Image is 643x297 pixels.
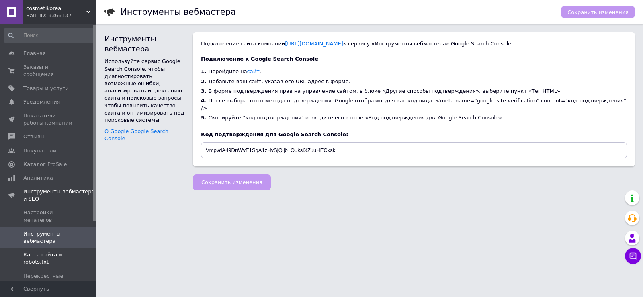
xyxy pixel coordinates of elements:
[23,112,74,127] span: Показатели работы компании
[201,55,627,63] div: Подключение к Google Search Console
[201,77,627,86] li: Добавьте ваш сайт, указав его URL-адрес в форме.
[104,128,168,141] a: О Google Google Search Console
[104,58,185,124] div: Используйте сервис Google Search Console, чтобы диагностировать возможные ошибки, анализировать и...
[201,96,627,113] li: После выбора этого метода подтверждения, Google отобразит для вас код вида: <meta name="google-si...
[201,113,627,123] li: Скопируйте "код подтверждения" и введите его в поле «Код подтверждения для Google Search Console».
[23,133,45,140] span: Отзывы
[23,174,53,182] span: Аналитика
[23,209,74,223] span: Настройки метатегов
[23,251,74,266] span: Карта сайта и robots.txt
[121,7,236,17] h1: Инструменты вебмастера
[201,86,627,96] li: В форме подтверждения прав на управление сайтом, в блоке «Другие способы подтверждения», выберите...
[201,142,627,158] input: Например: RCDt5CnR1Gh7l1YOCPTx6a4aTIYvmgNmSEX+/ODapqQ=
[23,272,74,287] span: Перекрестные ссылки
[23,161,67,168] span: Каталог ProSale
[23,98,60,106] span: Уведомления
[201,40,627,47] div: Подключение сайта компании к сервису «Инструменты вебмастера» Google Search Console.
[23,85,69,92] span: Товары и услуги
[247,68,260,74] a: сайт
[23,147,56,154] span: Покупатели
[23,188,96,203] span: Инструменты вебмастера и SEO
[201,67,627,76] li: Перейдите на .
[26,12,96,19] div: Ваш ID: 3366137
[4,28,95,43] input: Поиск
[23,50,46,57] span: Главная
[23,230,74,245] span: Инструменты вебмастера
[285,41,343,47] a: [URL][DOMAIN_NAME]
[201,131,627,138] span: Код подтверждения для Google Search Console:
[26,5,86,12] span: cosmetikorea
[23,63,74,78] span: Заказы и сообщения
[104,34,185,54] div: Инструменты вебмастера
[625,248,641,264] button: Чат с покупателем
